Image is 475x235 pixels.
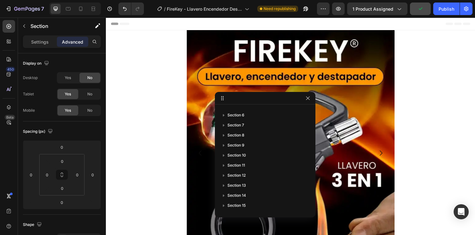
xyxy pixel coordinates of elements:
[23,75,38,81] div: Desktop
[23,221,43,229] div: Shape
[454,204,469,219] div: Open Intercom Messenger
[23,59,50,68] div: Display on
[87,75,92,81] span: No
[26,170,36,179] input: 0
[227,142,244,148] span: Section 9
[164,6,166,12] span: /
[62,39,83,45] p: Advanced
[87,91,92,97] span: No
[23,108,35,113] div: Mobile
[264,6,296,12] span: Need republishing
[41,5,44,13] p: 7
[23,91,34,97] div: Tablet
[56,157,68,166] input: 0px
[167,6,242,12] span: FireKey - Llavero Encendedor Destapador
[73,170,82,179] input: 0px
[3,3,47,15] button: 7
[227,162,245,168] span: Section 11
[56,184,68,193] input: 0px
[352,6,393,12] span: 1 product assigned
[227,122,244,128] span: Section 7
[23,127,54,136] div: Spacing (px)
[227,152,246,158] span: Section 10
[56,198,68,207] input: 0
[65,108,71,113] span: Yes
[6,67,15,72] div: 450
[30,22,82,30] p: Section
[88,130,105,147] button: Carousel Back Arrow
[118,3,144,15] div: Undo/Redo
[42,170,52,179] input: 0px
[65,75,71,81] span: Yes
[227,112,244,118] span: Section 6
[227,172,246,179] span: Section 12
[439,6,454,12] div: Publish
[347,3,407,15] button: 1 product assigned
[5,115,15,120] div: Beta
[227,202,246,209] span: Section 15
[31,39,49,45] p: Settings
[433,3,460,15] button: Publish
[227,132,244,138] span: Section 8
[87,108,92,113] span: No
[272,130,290,147] button: Carousel Next Arrow
[65,91,71,97] span: Yes
[227,182,246,189] span: Section 13
[227,192,246,199] span: Section 14
[56,142,68,152] input: 0
[88,170,97,179] input: 0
